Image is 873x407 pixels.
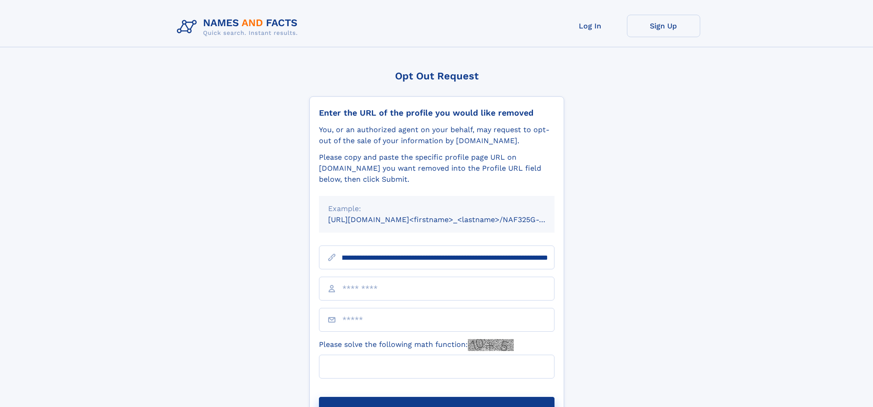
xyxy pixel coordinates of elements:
[319,124,555,146] div: You, or an authorized agent on your behalf, may request to opt-out of the sale of your informatio...
[319,108,555,118] div: Enter the URL of the profile you would like removed
[309,70,564,82] div: Opt Out Request
[173,15,305,39] img: Logo Names and Facts
[328,203,545,214] div: Example:
[554,15,627,37] a: Log In
[328,215,572,224] small: [URL][DOMAIN_NAME]<firstname>_<lastname>/NAF325G-xxxxxxxx
[319,152,555,185] div: Please copy and paste the specific profile page URL on [DOMAIN_NAME] you want removed into the Pr...
[627,15,700,37] a: Sign Up
[319,339,514,351] label: Please solve the following math function:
